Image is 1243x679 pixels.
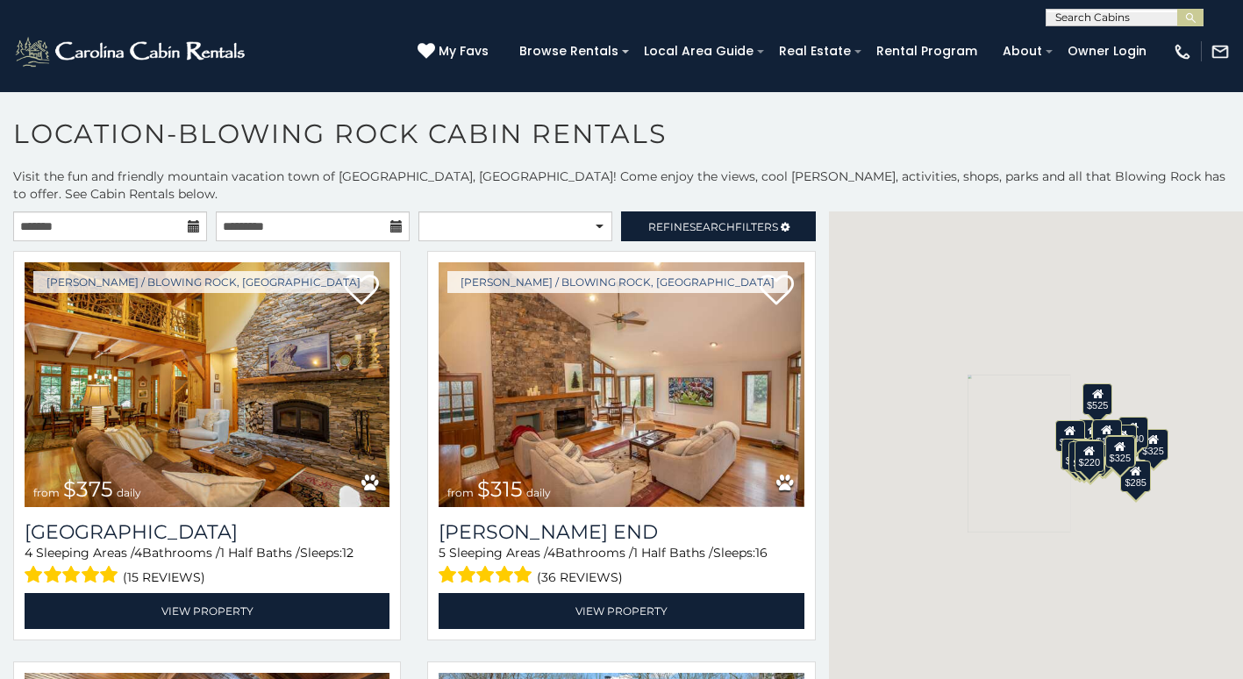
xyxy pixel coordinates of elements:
[447,486,474,499] span: from
[1118,417,1147,448] div: $930
[439,262,804,507] img: 1714398144_thumbnail.jpeg
[633,545,713,561] span: 1 Half Baths /
[134,545,142,561] span: 4
[33,486,60,499] span: from
[621,211,815,241] a: RefineSearchFilters
[526,486,551,499] span: daily
[1061,439,1091,470] div: $410
[547,545,555,561] span: 4
[447,271,788,293] a: [PERSON_NAME] / Blowing Rock, [GEOGRAPHIC_DATA]
[1059,38,1155,65] a: Owner Login
[770,38,860,65] a: Real Estate
[1105,435,1135,467] div: $350
[418,42,493,61] a: My Favs
[1091,419,1121,451] div: $150
[439,544,804,589] div: Sleeping Areas / Bathrooms / Sleeps:
[439,520,804,544] a: [PERSON_NAME] End
[439,262,804,507] a: from $315 daily
[994,38,1051,65] a: About
[477,476,523,502] span: $315
[755,545,768,561] span: 16
[25,544,389,589] div: Sleeping Areas / Bathrooms / Sleeps:
[25,520,389,544] h3: Mountain Song Lodge
[25,545,32,561] span: 4
[1211,42,1230,61] img: mail-regular-white.png
[1068,441,1098,473] div: $355
[689,220,735,233] span: Search
[117,486,141,499] span: daily
[33,271,374,293] a: [PERSON_NAME] / Blowing Rock, [GEOGRAPHIC_DATA]
[13,34,250,69] img: White-1-2.png
[1055,420,1085,452] div: $400
[439,42,489,61] span: My Favs
[511,38,627,65] a: Browse Rentals
[648,220,778,233] span: Refine Filters
[439,520,804,544] h3: Moss End
[342,545,354,561] span: 12
[868,38,986,65] a: Rental Program
[25,593,389,629] a: View Property
[439,545,446,561] span: 5
[220,545,300,561] span: 1 Half Baths /
[1120,461,1150,492] div: $285
[635,38,762,65] a: Local Area Guide
[63,476,113,502] span: $375
[1074,440,1104,472] div: $220
[1173,42,1192,61] img: phone-regular-white.png
[1082,383,1112,415] div: $525
[439,593,804,629] a: View Property
[25,520,389,544] a: [GEOGRAPHIC_DATA]
[537,566,623,589] span: (36 reviews)
[123,566,205,589] span: (15 reviews)
[1071,440,1101,471] div: $165
[1104,436,1134,468] div: $325
[1138,429,1168,461] div: $325
[1061,439,1090,470] div: $375
[25,262,389,507] img: 1714397922_thumbnail.jpeg
[25,262,389,507] a: from $375 daily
